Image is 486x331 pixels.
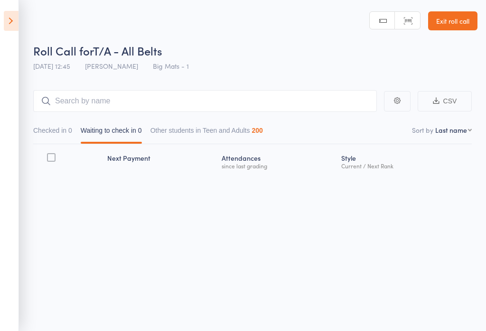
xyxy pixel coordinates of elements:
input: Search by name [33,90,377,112]
button: Checked in0 [33,122,72,144]
span: T/A - All Belts [93,43,162,58]
span: Roll Call for [33,43,93,58]
button: CSV [418,91,472,111]
div: Atten­dances [218,148,337,174]
span: [PERSON_NAME] [85,61,138,71]
div: Current / Next Rank [341,163,468,169]
div: Next Payment [103,148,218,174]
div: 0 [68,127,72,134]
span: Big Mats - 1 [153,61,189,71]
button: Waiting to check in0 [81,122,142,144]
label: Sort by [412,125,433,135]
a: Exit roll call [428,11,477,30]
span: [DATE] 12:45 [33,61,70,71]
div: Last name [435,125,467,135]
button: Other students in Teen and Adults200 [150,122,263,144]
div: 200 [252,127,263,134]
div: since last grading [222,163,334,169]
div: Style [337,148,472,174]
div: 0 [138,127,142,134]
